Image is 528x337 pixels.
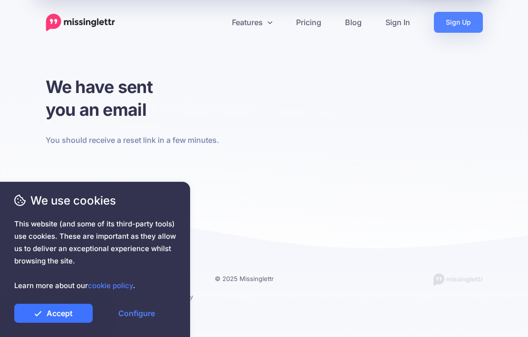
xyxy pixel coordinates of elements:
a: cookie policy [88,281,133,290]
span: This website (and some of its third-party tools) use cookies. These are important as they allow u... [14,218,176,292]
a: Accept [14,304,93,323]
li: © 2025 Missinglettr [215,273,285,284]
span: We use cookies [14,192,176,209]
a: Blog [333,12,374,33]
a: Pricing [284,12,333,33]
h1: We have sent you an email [46,75,220,121]
p: You should receive a reset link in a few minutes. [46,133,220,147]
a: Configure [97,304,176,323]
a: Sign In [374,12,422,33]
a: Sign Up [434,12,483,33]
a: Features [220,12,284,33]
